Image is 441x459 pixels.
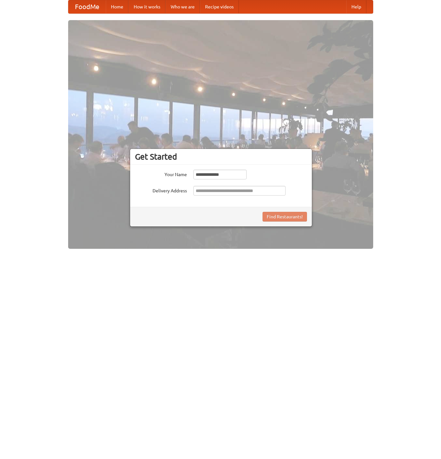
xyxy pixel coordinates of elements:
[263,212,307,222] button: Find Restaurants!
[135,170,187,178] label: Your Name
[68,0,106,13] a: FoodMe
[165,0,200,13] a: Who we are
[135,152,307,162] h3: Get Started
[135,186,187,194] label: Delivery Address
[129,0,165,13] a: How it works
[106,0,129,13] a: Home
[346,0,366,13] a: Help
[200,0,239,13] a: Recipe videos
